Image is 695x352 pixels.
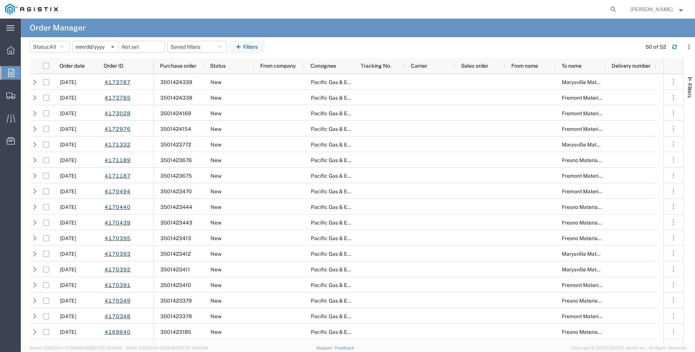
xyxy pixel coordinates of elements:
[562,79,634,85] span: Marysville Materials Receiving
[562,298,626,304] span: Fresno Materials Receiving
[311,282,386,288] span: Pacific Gas & Electric Company
[104,294,131,307] a: 4170349
[210,251,222,257] span: New
[60,235,76,241] span: 09/29/2025
[160,251,191,257] span: 3501423412
[311,235,386,241] span: Pacific Gas & Electric Company
[311,173,386,179] span: Pacific Gas & Electric Company
[210,282,222,288] span: New
[160,157,192,163] span: 3501423676
[612,63,650,69] span: Delivery number
[210,220,222,226] span: New
[311,126,386,132] span: Pacific Gas & Electric Company
[104,169,131,183] a: 4171187
[5,4,58,15] img: logo
[562,126,630,132] span: Fremont Materials Receiving
[311,63,336,69] span: Consignee
[104,216,131,229] a: 4170439
[60,313,76,319] span: 09/29/2025
[160,235,191,241] span: 3501423413
[210,95,222,101] span: New
[167,41,227,53] button: Saved filters
[311,110,386,116] span: Pacific Gas & Electric Company
[60,110,76,116] span: 10/02/2025
[210,79,222,85] span: New
[311,267,386,272] span: Pacific Gas & Electric Company
[316,346,335,350] a: Support
[60,95,76,101] span: 10/03/2025
[60,282,76,288] span: 09/29/2025
[104,185,131,198] a: 4170494
[562,110,630,116] span: Fremont Materials Receiving
[411,63,427,69] span: Carrier
[210,157,222,163] span: New
[210,204,222,210] span: New
[104,232,131,245] a: 4170395
[30,41,70,53] button: Status:All
[160,173,192,179] span: 3501423675
[210,188,222,194] span: New
[311,220,386,226] span: Pacific Gas & Electric Company
[60,173,76,179] span: 09/30/2025
[104,326,131,339] a: 4169640
[104,63,123,69] span: Order ID
[49,44,56,50] span: All
[311,95,386,101] span: Pacific Gas & Electric Company
[210,298,222,304] span: New
[104,138,131,151] a: 4171332
[562,329,626,335] span: Fresno Materials Receiving
[562,282,630,288] span: Fremont Materials Receiving
[60,157,76,163] span: 09/30/2025
[160,298,192,304] span: 3501423379
[210,142,222,148] span: New
[311,157,386,163] span: Pacific Gas & Electric Company
[335,346,354,350] a: Feedback
[160,313,192,319] span: 3501423378
[104,123,131,136] a: 4172976
[562,220,626,226] span: Fresno Materials Receiving
[311,313,386,319] span: Pacific Gas & Electric Company
[311,251,386,257] span: Pacific Gas & Electric Company
[562,313,630,319] span: Fremont Materials Receiving
[311,79,386,85] span: Pacific Gas & Electric Company
[104,91,131,104] a: 4173785
[562,173,630,179] span: Fremont Materials Receiving
[92,346,122,350] span: [DATE] 10:43:43
[562,63,582,69] span: To name
[210,126,222,132] span: New
[160,282,191,288] span: 3501423410
[60,298,76,304] span: 09/29/2025
[562,235,626,241] span: Fresno Materials Receiving
[160,329,191,335] span: 3501423185
[60,220,76,226] span: 09/29/2025
[562,267,634,272] span: Marysville Materials Receiving
[210,235,222,241] span: New
[160,110,191,116] span: 3501424169
[104,76,131,89] a: 4173787
[210,313,222,319] span: New
[630,5,685,14] button: [PERSON_NAME]
[104,279,131,292] a: 4170391
[311,142,386,148] span: Pacific Gas & Electric Company
[511,63,538,69] span: From name
[562,188,630,194] span: Fremont Materials Receiving
[60,267,76,272] span: 09/29/2025
[60,251,76,257] span: 09/29/2025
[30,19,86,37] h4: Order Manager
[210,329,222,335] span: New
[160,63,196,69] span: Purchase order
[60,329,76,335] span: 09/26/2025
[311,188,386,194] span: Pacific Gas & Electric Company
[687,83,693,98] span: Filters
[461,63,488,69] span: Sales order
[160,95,192,101] span: 3501424338
[60,188,76,194] span: 09/29/2025
[361,63,391,69] span: Tracking No.
[59,63,85,69] span: Order date
[178,346,208,350] span: [DATE] 10:52:44
[160,267,190,272] span: 3501423411
[60,126,76,132] span: 10/02/2025
[562,157,626,163] span: Fresno Materials Receiving
[160,79,192,85] span: 3501424339
[646,43,666,51] div: 50 of 52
